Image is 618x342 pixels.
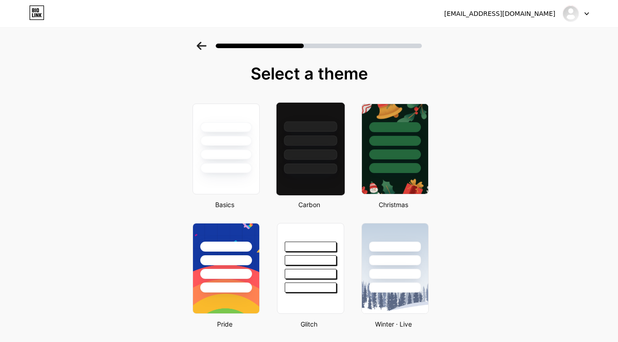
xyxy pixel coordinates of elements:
[274,319,344,329] div: Glitch
[444,9,555,19] div: [EMAIL_ADDRESS][DOMAIN_NAME]
[190,319,260,329] div: Pride
[359,200,429,209] div: Christmas
[562,5,579,22] img: sibola
[359,319,429,329] div: Winter · Live
[189,64,430,83] div: Select a theme
[274,200,344,209] div: Carbon
[190,200,260,209] div: Basics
